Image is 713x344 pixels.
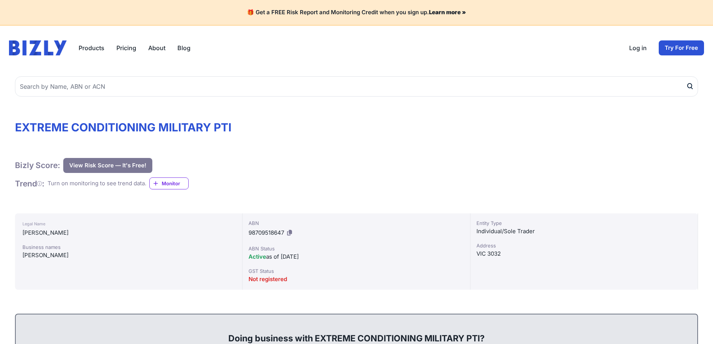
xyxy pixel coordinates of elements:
div: ABN [249,219,464,227]
div: Business names [22,243,235,251]
h4: 🎁 Get a FREE Risk Report and Monitoring Credit when you sign up. [9,9,704,16]
a: Log in [629,43,647,52]
h1: EXTREME CONDITIONING MILITARY PTI [15,121,698,134]
h1: Bizly Score: [15,160,60,170]
a: Pricing [116,43,136,52]
a: About [148,43,165,52]
a: Learn more » [429,9,466,16]
div: VIC 3032 [476,249,692,258]
span: 98709518647 [249,229,284,236]
a: Blog [177,43,191,52]
button: View Risk Score — It's Free! [63,158,152,173]
span: Monitor [162,180,188,187]
div: Individual/Sole Trader [476,227,692,236]
div: as of [DATE] [249,252,464,261]
span: Not registered [249,275,287,283]
a: Try For Free [659,40,704,55]
div: ABN Status [249,245,464,252]
a: Monitor [149,177,189,189]
div: [PERSON_NAME] [22,228,235,237]
div: Turn on monitoring to see trend data. [48,179,146,188]
span: Active [249,253,266,260]
div: GST Status [249,267,464,275]
h1: Trend : [15,179,45,189]
div: [PERSON_NAME] [22,251,235,260]
div: Legal Name [22,219,235,228]
input: Search by Name, ABN or ACN [15,76,698,97]
div: Address [476,242,692,249]
button: Products [79,43,104,52]
div: Entity Type [476,219,692,227]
